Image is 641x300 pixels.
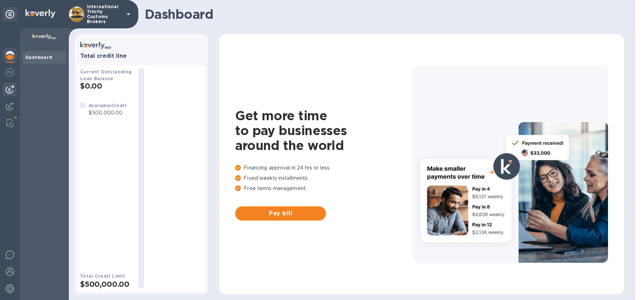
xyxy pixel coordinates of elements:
p: $500,000.00 [89,109,127,117]
button: Pay bill [235,206,326,221]
b: Available Credit [89,103,127,108]
img: Foreign exchange [6,68,14,77]
div: Unpin categories [3,7,17,21]
p: Free terms management. [235,185,413,192]
b: Dashboard [26,55,53,60]
h1: Get more time to pay businesses around the world [235,108,413,153]
h3: Total credit line [80,53,202,60]
h2: $500,000.00 [80,280,133,289]
h2: $0.00 [80,82,133,90]
img: Logo [26,9,55,18]
p: Fixed weekly installments. [235,174,413,182]
b: Total Credit Limit [80,273,125,279]
h1: Dashboard [145,7,620,22]
p: International Trinity Customs Brokers [87,4,122,24]
span: Pay bill [241,209,320,218]
b: Current Outstanding Loan Balance [80,69,132,81]
p: Financing approval in 24 hrs or less. [235,164,413,172]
